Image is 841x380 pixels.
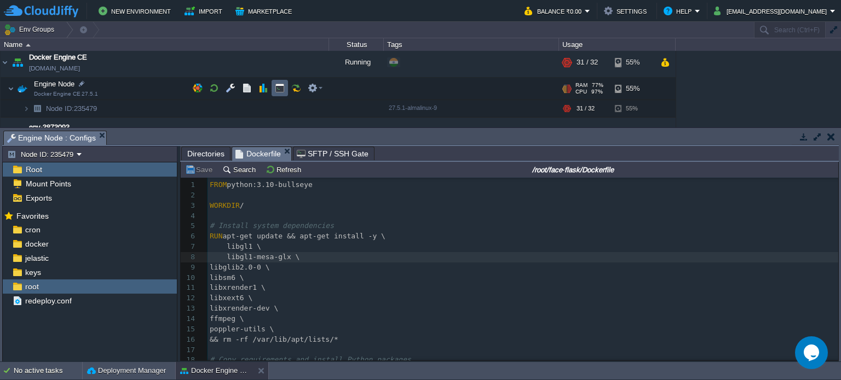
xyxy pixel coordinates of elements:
img: AMDAwAAAACH5BAEAAAAALAAAAAABAAEAAAICRAEAOw== [23,100,30,117]
div: 8 [181,252,198,262]
span: # Install system dependencies [210,221,334,230]
div: Status [330,38,383,51]
div: 31 / 32 [577,100,595,117]
div: 9 [181,262,198,273]
a: cron [23,225,42,235]
div: 1 [181,180,198,190]
div: 14 [181,314,198,324]
span: libxext6 \ [210,294,252,302]
div: 3 [181,201,198,211]
span: Directories [187,147,224,160]
span: libxrender1 \ [210,283,266,291]
img: AMDAwAAAACH5BAEAAAAALAAAAAABAAEAAAICRAEAOw== [1,118,9,147]
div: Running [329,48,384,77]
div: No active tasks [14,362,82,379]
li: /root/face-flask/Dockerfile [232,147,292,160]
div: Tags [384,38,558,51]
div: 55% [615,100,650,117]
div: 85% [615,118,650,147]
span: libglib2.0-0 \ [210,263,270,271]
div: 1 / 9 [577,118,590,147]
button: Marketplace [235,4,295,17]
span: apt-get update && apt-get install -y \ [222,232,385,240]
span: poppler-utils \ [210,325,274,333]
img: AMDAwAAAACH5BAEAAAAALAAAAAABAAEAAAICRAEAOw== [8,78,14,100]
span: && rm -rf /var/lib/apt/lists/* [210,335,338,343]
button: New Environment [99,4,174,17]
span: python:3.10-bullseye [227,180,313,189]
button: Node ID: 235479 [7,149,77,159]
span: # Copy requirements and install Python packages [210,355,411,364]
span: Dockerfile [235,147,281,161]
img: AMDAwAAAACH5BAEAAAAALAAAAAABAAEAAAICRAEAOw== [30,100,45,117]
span: ffmpeg \ [210,314,244,323]
a: root [23,282,41,291]
div: 31 / 32 [577,48,598,77]
div: 7 [181,242,198,252]
a: Root [24,165,44,174]
span: 27.5.1-almalinux-9 [389,104,437,111]
button: Settings [604,4,650,17]
span: Node ID: [46,104,74,113]
button: Save [185,165,216,174]
span: 235479 [45,104,99,113]
div: 11 [181,283,198,293]
a: Node ID:235479 [45,104,99,113]
a: Mount Points [24,179,73,189]
a: env-3873093 [29,122,70,133]
div: Name [1,38,329,51]
span: WORKDIR [210,201,240,209]
div: 18 [181,355,198,365]
div: 12 [181,293,198,303]
a: docker [23,239,50,249]
span: RUN [210,232,222,240]
a: keys [23,267,43,277]
span: Favorites [14,211,50,221]
div: 4 [181,211,198,221]
div: 13 [181,303,198,314]
button: Search [222,165,259,174]
span: RAM [575,82,587,89]
iframe: chat widget [795,336,830,369]
a: jelastic [23,253,50,263]
span: Docker Engine CE 27.5.1 [34,91,98,97]
div: 6 [181,231,198,242]
button: Docker Engine CE [180,365,249,376]
span: 97% [591,89,603,95]
a: Docker Engine CE [29,52,87,63]
a: Favorites [14,212,50,220]
a: [DOMAIN_NAME] [29,63,80,74]
a: Exports [24,193,54,203]
img: AMDAwAAAACH5BAEAAAAALAAAAAABAAEAAAICRAEAOw== [26,44,31,46]
div: 16 [181,335,198,345]
div: 10 [181,273,198,283]
a: redeploy.conf [23,296,73,306]
img: AMDAwAAAACH5BAEAAAAALAAAAAABAAEAAAICRAEAOw== [15,78,30,100]
span: SFTP / SSH Gate [297,147,368,160]
img: AMDAwAAAACH5BAEAAAAALAAAAAABAAEAAAICRAEAOw== [10,48,25,77]
button: Refresh [266,165,304,174]
span: CPU [575,89,587,95]
a: Engine NodeDocker Engine CE 27.5.1 [33,80,76,88]
span: Engine Node : Configs [7,131,96,145]
span: FROM [210,180,227,189]
button: Import [185,4,226,17]
img: AMDAwAAAACH5BAEAAAAALAAAAAABAAEAAAICRAEAOw== [1,48,9,77]
span: libxrender-dev \ [210,304,278,312]
img: CloudJiffy [4,4,78,18]
div: Usage [560,38,675,51]
span: libsm6 \ [210,273,244,282]
span: libgl1-mesa-glx \ [210,253,299,261]
div: 55% [615,48,650,77]
img: AMDAwAAAACH5BAEAAAAALAAAAAABAAEAAAICRAEAOw== [10,118,25,147]
span: / [240,201,244,209]
span: libgl1 \ [210,242,261,250]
